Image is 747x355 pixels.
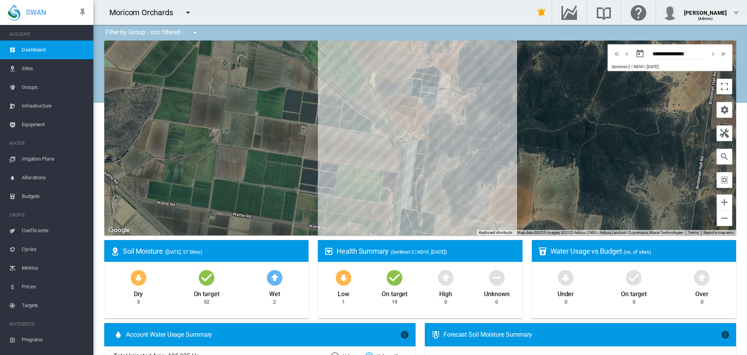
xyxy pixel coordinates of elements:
md-icon: icon-information [400,330,409,339]
div: Dry [134,287,143,298]
span: Infrastructure [22,97,87,115]
md-icon: icon-arrow-up-bold-circle [265,268,284,287]
span: Sites [22,59,87,78]
span: Irrigation Plans [22,150,87,168]
span: (Sentinel-2 | NDVI, [DATE]) [391,249,447,255]
div: 0 [633,298,635,306]
img: SWAN-Landscape-Logo-Colour-drop.png [8,4,20,21]
md-icon: icon-information [721,330,730,339]
span: Budgets [22,187,87,206]
div: Filter by Group: - not filtered - [100,25,205,41]
div: Wet [269,287,280,298]
div: On target [194,287,219,298]
a: Terms [688,230,699,235]
span: (no. of sites) [624,249,651,255]
span: Map data ©2025 Imagery ©2025 Airbus, CNES / Airbus, Landsat / Copernicus, Maxar Technologies [517,230,683,235]
div: 19 [392,298,397,306]
md-icon: icon-map-marker-radius [110,247,120,256]
md-icon: icon-select-all [720,175,729,185]
md-icon: Click here for help [629,8,648,17]
md-icon: icon-arrow-down-bold-circle [129,268,148,287]
md-icon: icon-chevron-right [709,49,717,58]
md-icon: icon-cup-water [538,247,547,256]
span: Metrics [22,259,87,277]
div: 0 [701,298,703,306]
div: On target [621,287,647,298]
md-icon: icon-bell-ring [537,8,546,17]
button: Toggle fullscreen view [717,79,732,94]
md-icon: icon-pin [78,8,87,17]
div: 0 [495,298,498,306]
img: Google [106,225,132,235]
div: On target [382,287,407,298]
button: Zoom out [717,210,732,226]
span: Programs [22,330,87,349]
md-icon: Search the knowledge base [594,8,613,17]
button: icon-menu-down [180,5,196,20]
button: icon-chevron-double-left [612,49,622,58]
div: 1 [342,298,345,306]
md-icon: icon-thermometer-lines [431,330,440,339]
span: (Admin) [698,16,713,21]
span: Account Water Usage Summary [126,330,400,339]
button: icon-chevron-left [622,49,632,58]
button: icon-cog [717,102,732,118]
button: icon-menu-down [187,25,203,41]
div: Soil Moisture [123,246,302,256]
button: icon-magnify [717,149,732,164]
div: 0 [565,298,567,306]
a: Open this area in Google Maps (opens a new window) [106,225,132,235]
div: 3 [137,298,140,306]
md-icon: icon-arrow-up-bold-circle [693,268,711,287]
span: Sentinel-2 | NDVI [612,64,643,69]
div: Forecast Soil Moisture Summary [444,330,721,339]
span: ([DATE], 57 Sites) [165,249,202,255]
md-icon: icon-chevron-left [622,49,631,58]
span: WATER [9,137,87,150]
img: profile.jpg [662,5,678,20]
span: | [DATE] [644,64,658,69]
md-icon: Go to the Data Hub [560,8,579,17]
div: Under [558,287,574,298]
div: Over [695,287,708,298]
md-icon: icon-arrow-down-bold-circle [556,268,575,287]
md-icon: icon-arrow-up-bold-circle [437,268,455,287]
span: Targets [22,296,87,315]
md-icon: icon-menu-down [183,8,193,17]
span: CROPS [9,209,87,221]
button: Zoom in [717,194,732,210]
span: NUTRIENTS [9,318,87,330]
a: Report a map error [703,230,734,235]
span: Equipment [22,115,87,134]
div: 0 [444,298,447,306]
span: SWAN [26,7,46,17]
button: Keyboard shortcuts [479,230,512,235]
div: High [439,287,452,298]
span: ACCOUNT [9,28,87,41]
div: Moricom Orchards [109,7,180,18]
md-icon: icon-magnify [720,152,729,161]
span: Allocations [22,168,87,187]
div: [PERSON_NAME] [684,6,727,14]
div: 52 [204,298,209,306]
md-icon: icon-water [114,330,123,339]
div: 2 [273,298,276,306]
span: Groups [22,78,87,97]
button: icon-chevron-right [708,49,718,58]
span: Coefficients [22,221,87,240]
md-icon: icon-chevron-down [731,8,741,17]
md-icon: icon-checkbox-marked-circle [197,268,216,287]
div: Unknown [484,287,509,298]
md-icon: icon-menu-down [190,28,200,37]
button: icon-chevron-double-right [718,49,728,58]
button: icon-bell-ring [534,5,549,20]
button: md-calendar [632,46,648,62]
button: icon-select-all [717,172,732,188]
md-icon: icon-arrow-down-bold-circle [334,268,353,287]
md-icon: icon-minus-circle [487,268,506,287]
md-icon: icon-checkbox-marked-circle [385,268,404,287]
div: Low [338,287,349,298]
md-icon: icon-heart-box-outline [324,247,333,256]
md-icon: icon-cog [720,105,729,115]
div: Health Summary [337,246,516,256]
